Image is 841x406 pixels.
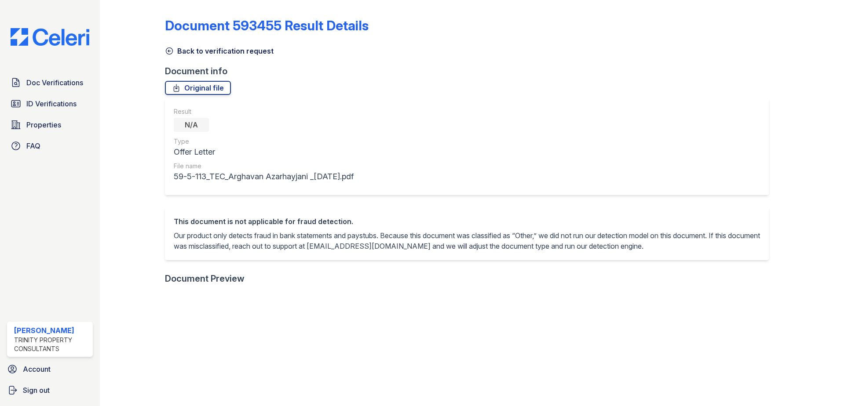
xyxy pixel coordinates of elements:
img: CE_Logo_Blue-a8612792a0a2168367f1c8372b55b34899dd931a85d93a1a3d3e32e68fde9ad4.png [4,28,96,46]
span: ID Verifications [26,98,77,109]
a: Properties [7,116,93,134]
span: Sign out [23,385,50,395]
div: N/A [174,118,209,132]
a: Sign out [4,381,96,399]
span: Properties [26,120,61,130]
a: Back to verification request [165,46,274,56]
div: Trinity Property Consultants [14,336,89,353]
div: Result [174,107,354,116]
div: File name [174,162,354,170]
a: Original file [165,81,231,95]
div: This document is not applicable for fraud detection. [174,216,760,227]
p: Our product only detects fraud in bank statements and paystubs. Because this document was classif... [174,230,760,251]
a: Document 593455 Result Details [165,18,369,33]
div: 59-5-113_TEC_Arghavan Azarhayjani _[DATE].pdf [174,170,354,183]
span: Account [23,364,51,374]
span: FAQ [26,141,40,151]
a: Account [4,360,96,378]
span: Doc Verifications [26,77,83,88]
div: Type [174,137,354,146]
a: ID Verifications [7,95,93,112]
div: Document Preview [165,272,245,285]
div: Offer Letter [174,146,354,158]
a: FAQ [7,137,93,155]
div: [PERSON_NAME] [14,325,89,336]
a: Doc Verifications [7,74,93,91]
div: Document info [165,65,776,77]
